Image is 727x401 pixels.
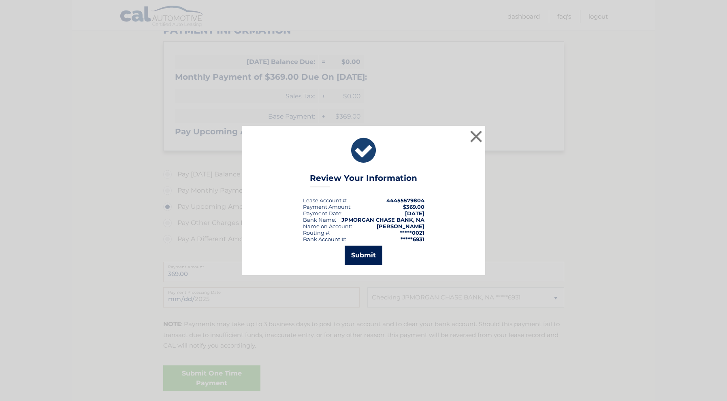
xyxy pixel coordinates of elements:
[303,210,343,216] div: :
[303,197,348,204] div: Lease Account #:
[303,236,346,242] div: Bank Account #:
[303,216,336,223] div: Bank Name:
[405,210,424,216] span: [DATE]
[403,204,424,210] span: $369.00
[303,204,352,210] div: Payment Amount:
[377,223,424,229] strong: [PERSON_NAME]
[468,128,484,144] button: ×
[345,246,382,265] button: Submit
[303,229,330,236] div: Routing #:
[341,216,424,223] strong: JPMORGAN CHASE BANK, NA
[303,210,341,216] span: Payment Date
[310,173,417,187] h3: Review Your Information
[303,223,352,229] div: Name on Account:
[386,197,424,204] strong: 44455579804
